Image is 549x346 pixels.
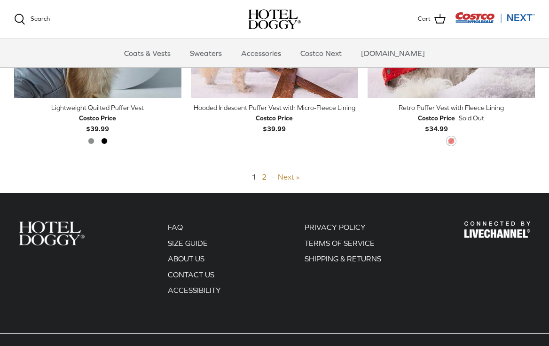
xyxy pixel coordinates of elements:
[19,221,85,245] img: Hotel Doggy Costco Next
[31,15,50,22] span: Search
[353,39,433,67] a: [DOMAIN_NAME]
[464,221,530,238] img: Hotel Doggy Costco Next
[256,113,293,123] div: Costco Price
[191,102,358,134] a: Hooded Iridescent Puffer Vest with Micro-Fleece Lining Costco Price$39.99
[158,221,230,300] div: Secondary navigation
[14,14,50,25] a: Search
[251,173,256,181] span: 1
[168,223,183,231] a: FAQ
[295,221,391,300] div: Secondary navigation
[14,102,181,134] a: Lightweight Quilted Puffer Vest Costco Price$39.99
[368,102,535,113] div: Retro Puffer Vest with Fleece Lining
[368,102,535,134] a: Retro Puffer Vest with Fleece Lining Costco Price$34.99 Sold Out
[14,102,181,113] div: Lightweight Quilted Puffer Vest
[168,254,204,263] a: ABOUT US
[168,239,208,247] a: SIZE GUIDE
[418,14,431,24] span: Cart
[455,18,535,25] a: Visit Costco Next
[79,113,116,132] b: $39.99
[191,102,358,113] div: Hooded Iridescent Puffer Vest with Micro-Fleece Lining
[418,113,455,123] div: Costco Price
[418,113,455,132] b: $34.99
[455,12,535,24] img: Costco Next
[248,9,301,29] a: hoteldoggy.com hoteldoggycom
[79,113,116,123] div: Costco Price
[262,173,267,181] a: 2
[181,39,230,67] a: Sweaters
[305,223,366,231] a: PRIVACY POLICY
[278,173,300,181] a: Next »
[248,9,301,29] img: hoteldoggycom
[305,239,375,247] a: TERMS OF SERVICE
[256,113,293,132] b: $39.99
[272,173,274,181] span: ·
[459,113,484,123] span: Sold Out
[168,270,214,279] a: CONTACT US
[116,39,179,67] a: Coats & Vests
[233,39,290,67] a: Accessories
[418,13,446,25] a: Cart
[168,286,221,294] a: ACCESSIBILITY
[305,254,381,263] a: SHIPPING & RETURNS
[292,39,350,67] a: Costco Next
